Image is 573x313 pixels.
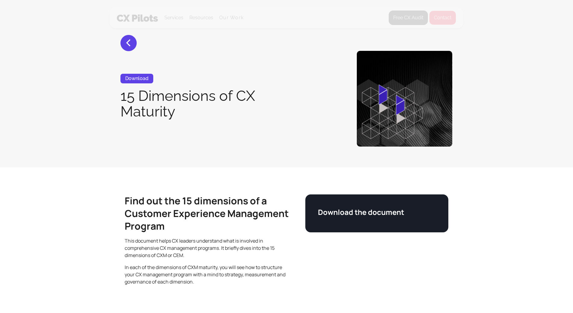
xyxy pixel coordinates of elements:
[189,14,213,22] div: Resources
[389,11,428,25] a: Free CX Audit
[164,8,183,28] div: Services
[318,207,436,217] h3: Download the document
[120,35,137,51] a: <
[219,15,244,20] a: Our Work
[120,88,309,119] h1: 15 Dimensions of CX Maturity
[125,290,291,297] p: ‍
[120,74,153,83] div: Download
[189,8,213,28] div: Resources
[164,14,183,22] div: Services
[125,237,291,259] p: This document helps CX leaders understand what is involved in comprehensive CX management program...
[125,194,291,232] h2: Find out the 15 dimensions of a Customer Experience Management Program
[125,264,291,285] p: In each of the dimensions of CXM maturity, you will see how to structure your CX management progr...
[429,11,456,25] a: Contact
